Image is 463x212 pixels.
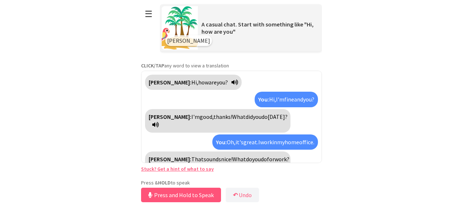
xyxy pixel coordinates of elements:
div: Click to translate [255,92,318,107]
button: ↶Undo [226,188,259,202]
img: Scenario Image [162,6,198,50]
span: What [232,113,246,120]
span: Oh, [227,138,235,146]
span: A casual chat. Start with something like "Hi, how are you" [201,21,314,35]
span: how [198,79,209,86]
span: do [262,113,268,120]
span: work [260,138,272,146]
span: fine [284,96,294,103]
b: ↶ [233,191,238,199]
span: I'm [191,113,200,120]
span: good, [200,113,213,120]
span: do [246,155,252,163]
span: thanks! [213,113,232,120]
div: Click to translate [145,151,290,175]
span: you? [303,96,314,103]
div: Click to translate [145,75,242,90]
span: in [272,138,277,146]
span: for [267,155,275,163]
p: Press & to speak [141,179,322,186]
strong: You: [216,138,227,146]
span: did [246,113,253,120]
span: and [294,96,303,103]
span: do [261,155,267,163]
span: are [209,79,217,86]
span: Hi, [269,96,276,103]
strong: [PERSON_NAME]: [149,113,191,120]
strong: [PERSON_NAME]: [149,155,191,163]
span: great. [243,138,258,146]
span: it's [235,138,243,146]
span: sounds [204,155,221,163]
strong: [PERSON_NAME]: [149,79,191,86]
button: ☰ [141,5,156,23]
div: Click to translate [145,109,290,133]
button: Press and Hold to Speak [141,188,221,202]
strong: HOLD [158,179,171,186]
span: I [258,138,260,146]
strong: CLICK/TAP [141,62,164,69]
span: [DATE]? [268,113,288,120]
span: my [277,138,285,146]
span: you [253,113,262,120]
a: Stuck? Get a hint of what to say [141,166,214,172]
span: you [252,155,261,163]
span: Hi, [191,79,198,86]
span: office. [299,138,314,146]
div: Click to translate [212,134,318,150]
span: I'm [276,96,284,103]
p: any word to view a translation [141,62,322,69]
span: work? [275,155,289,163]
span: That [191,155,204,163]
span: nice! [221,155,233,163]
span: home [285,138,299,146]
span: What [233,155,246,163]
strong: You: [258,96,269,103]
span: [PERSON_NAME] [167,37,210,44]
span: you? [217,79,228,86]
